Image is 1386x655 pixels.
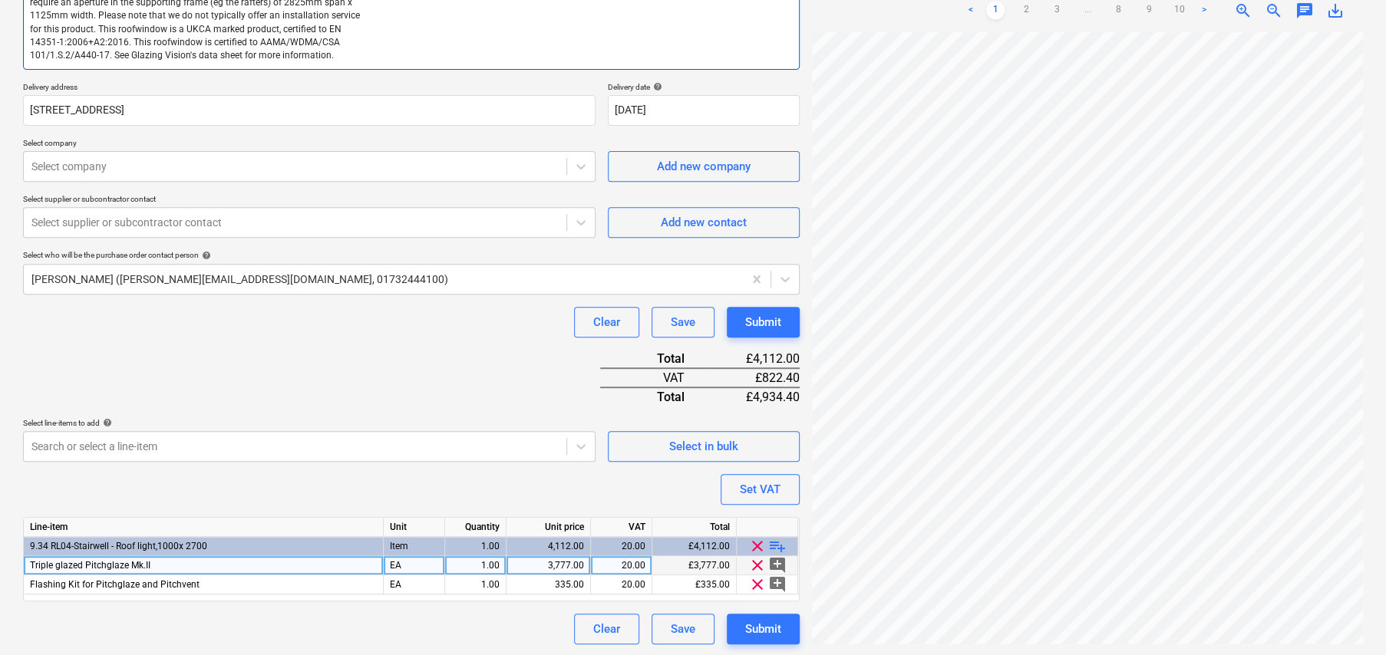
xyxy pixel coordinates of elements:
span: clear [748,537,767,555]
a: Next page [1195,2,1213,20]
div: 4,112.00 [513,537,584,556]
p: Select supplier or subcontractor contact [23,194,596,207]
div: Add new company [657,156,751,176]
div: Submit [745,619,781,639]
a: Page 2 [1017,2,1035,20]
div: Quantity [445,518,507,537]
div: Total [600,350,709,368]
button: Save [652,307,714,337]
div: £4,934.40 [709,387,800,406]
div: £822.40 [709,368,800,387]
div: Clear [593,312,620,332]
a: ... [1078,2,1097,20]
span: zoom_in [1234,2,1252,20]
span: Flashing Kit for Pitchglaze and Pitchvent [30,579,200,590]
div: Delivery date [608,82,800,92]
span: zoom_out [1265,2,1283,20]
div: Add new contact [661,212,747,232]
div: 20.00 [597,537,645,556]
div: Select in bulk [669,436,738,456]
a: Page 1 is your current page [986,2,1005,20]
div: EA [384,575,445,594]
a: Page 8 [1109,2,1127,20]
div: 1.00 [451,556,500,575]
div: £335.00 [652,575,737,594]
span: help [100,418,112,427]
div: £4,112.00 [709,350,800,368]
div: Set VAT [740,479,780,499]
input: Delivery date not specified [608,95,800,126]
div: £4,112.00 [652,537,737,556]
a: Page 9 [1140,2,1158,20]
div: Select who will be the purchase order contact person [23,250,800,260]
div: Select line-items to add [23,418,596,428]
div: 1.00 [451,537,500,556]
button: Clear [574,614,639,644]
a: Page 3 [1048,2,1066,20]
div: Item [384,537,445,556]
input: Delivery address [23,95,596,126]
span: chat [1295,2,1314,20]
div: Total [652,518,737,537]
button: Select in bulk [608,431,800,462]
span: 9.34 RL04-Stairwell - Roof light,1000x 2700 [30,541,207,551]
button: Add new company [608,151,800,182]
iframe: Chat Widget [1309,581,1386,655]
button: Save [652,614,714,644]
div: Save [671,619,695,639]
span: save_alt [1326,2,1345,20]
span: add_comment [768,575,787,594]
div: 20.00 [597,575,645,594]
div: 20.00 [597,556,645,575]
a: Previous page [962,2,980,20]
span: clear [748,556,767,574]
div: EA [384,556,445,575]
a: Page 10 [1170,2,1189,20]
span: help [199,251,211,260]
div: £3,777.00 [652,556,737,575]
div: Line-item [24,518,384,537]
p: Select company [23,138,596,151]
div: 3,777.00 [513,556,584,575]
div: 335.00 [513,575,584,594]
span: playlist_add [768,537,787,555]
div: VAT [600,368,709,387]
div: Submit [745,312,781,332]
div: VAT [591,518,652,537]
div: Unit price [507,518,591,537]
button: Submit [727,614,800,644]
div: Save [671,312,695,332]
span: clear [748,575,767,594]
span: add_comment [768,556,787,574]
p: Delivery address [23,82,596,95]
div: 1.00 [451,575,500,594]
div: Unit [384,518,445,537]
span: help [650,82,662,91]
button: Set VAT [721,474,800,505]
div: Clear [593,619,620,639]
span: Triple glazed Pitchglaze Mk.II [30,560,150,571]
button: Submit [727,307,800,337]
div: Total [600,387,709,406]
button: Clear [574,307,639,337]
button: Add new contact [608,207,800,238]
